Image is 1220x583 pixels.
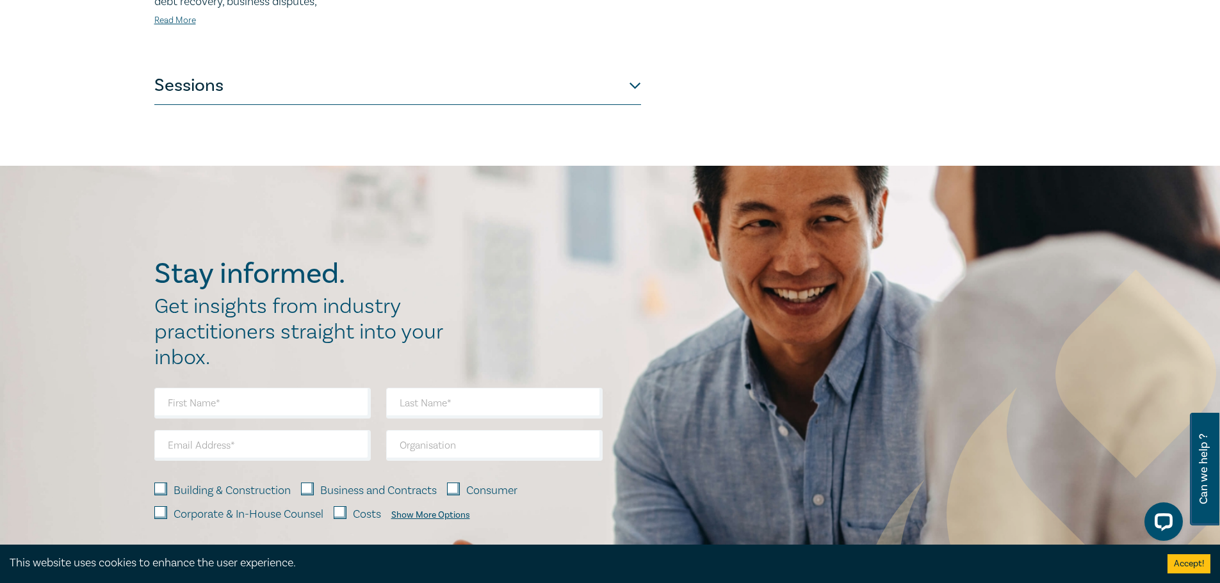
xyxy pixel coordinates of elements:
[386,430,603,461] input: Organisation
[1198,420,1210,518] span: Can we help ?
[466,483,517,499] label: Consumer
[10,555,1148,571] div: This website uses cookies to enhance the user experience.
[353,506,381,523] label: Costs
[154,294,457,371] h2: Get insights from industry practitioners straight into your inbox.
[391,510,470,520] div: Show More Options
[154,67,641,105] button: Sessions
[174,483,291,499] label: Building & Construction
[1134,497,1188,551] iframe: LiveChat chat widget
[386,388,603,419] input: Last Name*
[154,430,371,461] input: Email Address*
[154,257,457,291] h2: Stay informed.
[1167,554,1210,573] button: Accept cookies
[174,506,323,523] label: Corporate & In-House Counsel
[154,388,371,419] input: First Name*
[154,15,196,26] a: Read More
[320,483,437,499] label: Business and Contracts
